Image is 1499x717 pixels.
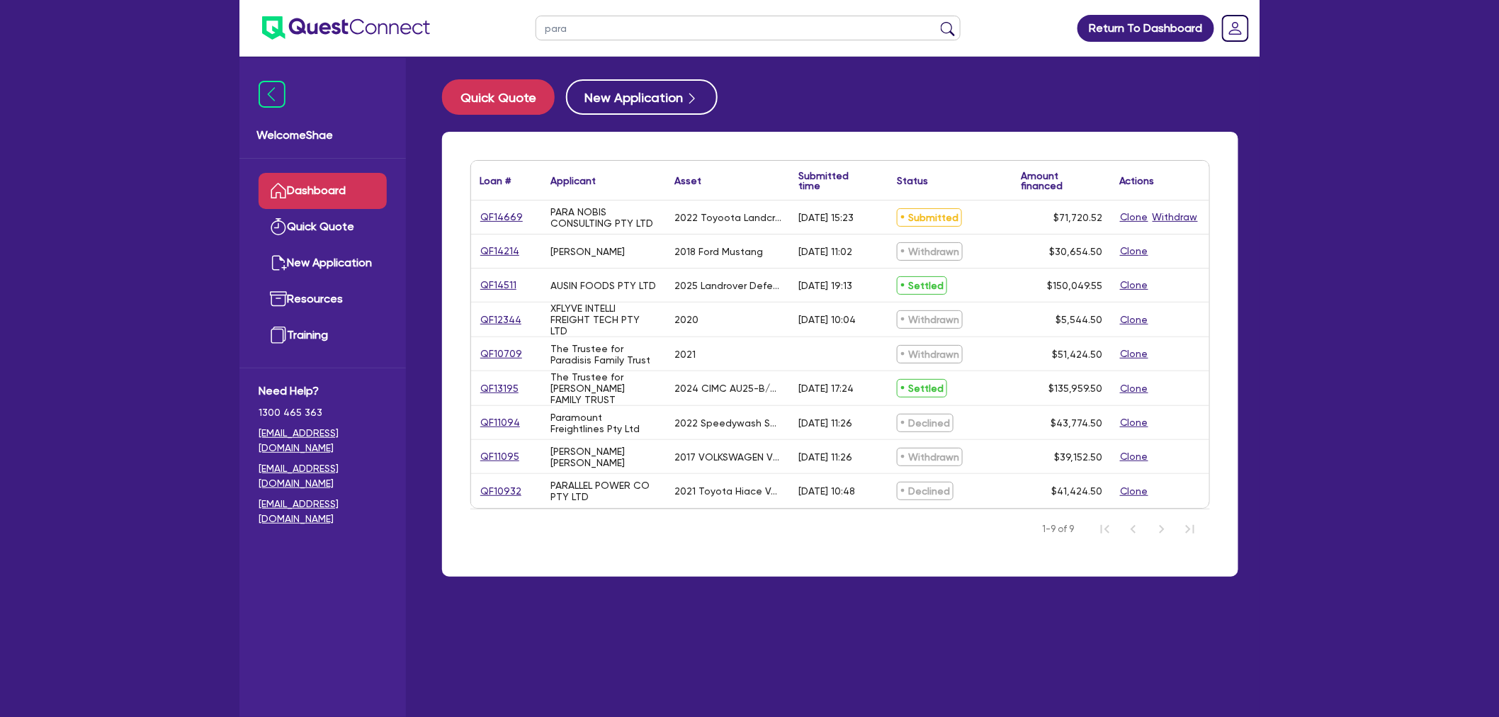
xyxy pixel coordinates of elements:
div: PARALLEL POWER CO PTY LTD [550,480,657,502]
span: 1300 465 363 [259,405,387,420]
img: quest-connect-logo-blue [262,16,430,40]
span: Welcome Shae [256,127,389,144]
div: [PERSON_NAME] [550,246,625,257]
span: $51,424.50 [1052,349,1102,360]
div: XFLYVE INTELLI FREIGHT TECH PTY LTD [550,303,657,337]
span: Withdrawn [897,448,963,466]
div: Amount financed [1021,171,1102,191]
a: QF14511 [480,277,517,293]
a: New Application [259,245,387,281]
img: new-application [270,254,287,271]
button: Clone [1119,380,1149,397]
a: QF13195 [480,380,519,397]
span: Withdrawn [897,242,963,261]
a: [EMAIL_ADDRESS][DOMAIN_NAME] [259,497,387,526]
a: Quick Quote [442,79,566,115]
a: QF11095 [480,448,520,465]
button: First Page [1091,515,1119,543]
div: Status [897,176,928,186]
a: QF11094 [480,414,521,431]
a: Training [259,317,387,354]
span: $150,049.55 [1047,280,1102,291]
a: [EMAIL_ADDRESS][DOMAIN_NAME] [259,461,387,491]
div: [DATE] 11:26 [798,417,852,429]
div: [DATE] 11:26 [798,451,852,463]
div: Loan # [480,176,511,186]
a: Return To Dashboard [1077,15,1214,42]
a: QF10709 [480,346,523,362]
div: [DATE] 10:04 [798,314,856,325]
a: QF14214 [480,243,520,259]
span: $135,959.50 [1048,383,1102,394]
div: 2022 Toyoota Landcruiser [674,212,781,223]
span: $43,774.50 [1051,417,1102,429]
div: Applicant [550,176,596,186]
a: QF14669 [480,209,524,225]
span: Declined [897,414,954,432]
div: Paramount Freightlines Pty Ltd [550,412,657,434]
span: $30,654.50 [1049,246,1102,257]
div: [DATE] 15:23 [798,212,854,223]
img: icon-menu-close [259,81,285,108]
button: Previous Page [1119,515,1148,543]
div: 2018 Ford Mustang [674,246,763,257]
button: Withdraw [1152,209,1199,225]
button: Clone [1119,312,1149,328]
a: QF10932 [480,483,522,499]
a: Resources [259,281,387,317]
input: Search by name, application ID or mobile number... [536,16,961,40]
button: Last Page [1176,515,1204,543]
a: Dashboard [259,173,387,209]
span: Settled [897,276,947,295]
div: [PERSON_NAME] [PERSON_NAME] [550,446,657,468]
button: Quick Quote [442,79,555,115]
a: Dropdown toggle [1217,10,1254,47]
div: 2020 [674,314,698,325]
div: 2022 Speedywash SW460626LX3B [674,417,781,429]
span: $71,720.52 [1053,212,1102,223]
img: training [270,327,287,344]
div: 2025 Landrover Defender L663 D350 X-Dynamic SE Wagon 3.0DTT [674,280,781,291]
div: Submitted time [798,171,867,191]
button: Clone [1119,209,1149,225]
span: $39,152.50 [1054,451,1102,463]
div: [DATE] 19:13 [798,280,852,291]
a: [EMAIL_ADDRESS][DOMAIN_NAME] [259,426,387,456]
span: $41,424.50 [1051,485,1102,497]
img: quick-quote [270,218,287,235]
button: Next Page [1148,515,1176,543]
div: The Trustee for Paradisis Family Trust [550,343,657,366]
span: Withdrawn [897,345,963,363]
div: [DATE] 10:48 [798,485,855,497]
a: QF12344 [480,312,522,328]
div: PARA NOBIS CONSULTING PTY LTD [550,206,657,229]
div: Actions [1119,176,1155,186]
button: New Application [566,79,718,115]
span: Submitted [897,208,962,227]
button: Clone [1119,346,1149,362]
span: Declined [897,482,954,500]
button: Clone [1119,277,1149,293]
button: Clone [1119,243,1149,259]
div: 2021 [674,349,696,360]
div: 2024 CIMC AU25-B/S-13.5-FKH3/K [674,383,781,394]
span: Settled [897,379,947,397]
div: 2017 VOLKSWAGEN VOLKSWAGEN AMAROK TDI420 CORE EDITION (4x4) 2H MY17 DUAL C/[PERSON_NAME] DIESEL T... [674,451,781,463]
div: Asset [674,176,701,186]
span: 1-9 of 9 [1042,522,1074,536]
div: The Trustee for [PERSON_NAME] FAMILY TRUST [550,371,657,405]
a: Quick Quote [259,209,387,245]
button: Clone [1119,414,1149,431]
button: Clone [1119,448,1149,465]
div: AUSIN FOODS PTY LTD [550,280,656,291]
span: Withdrawn [897,310,963,329]
div: [DATE] 11:02 [798,246,852,257]
div: 2021 Toyota Hiace Van [674,485,781,497]
button: Clone [1119,483,1149,499]
span: Need Help? [259,383,387,400]
div: [DATE] 17:24 [798,383,854,394]
img: resources [270,290,287,307]
span: $5,544.50 [1056,314,1102,325]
